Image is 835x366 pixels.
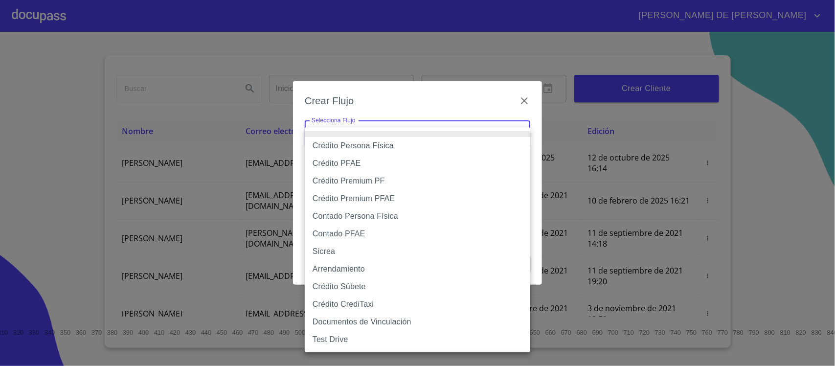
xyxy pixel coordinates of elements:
li: Crédito PFAE [305,155,530,172]
li: Crédito Súbete [305,278,530,296]
li: Crédito CrediTaxi [305,296,530,313]
li: Test Drive [305,331,530,348]
li: Documentos de Vinculación [305,313,530,331]
li: Sicrea [305,243,530,260]
li: Contado PFAE [305,225,530,243]
li: Crédito Premium PF [305,172,530,190]
li: Crédito Premium PFAE [305,190,530,207]
li: Crédito Persona Física [305,137,530,155]
li: Arrendamiento [305,260,530,278]
li: None [305,131,530,137]
li: Contado Persona Física [305,207,530,225]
